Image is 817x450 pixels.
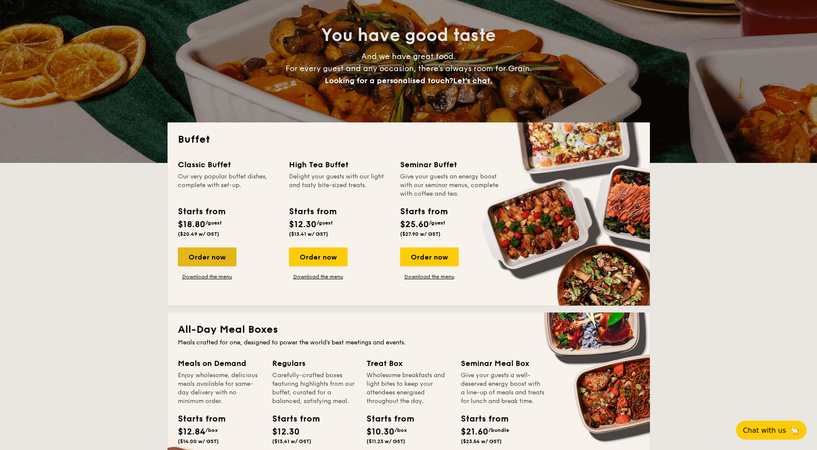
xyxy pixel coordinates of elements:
[289,172,390,198] div: Delight your guests with our light and tasty bite-sized treats.
[400,231,441,237] span: ($27.90 w/ GST)
[400,172,501,198] div: Give your guests an energy boost with our seminar menus, complete with coffee and tea.
[461,438,502,444] span: ($23.54 w/ GST)
[429,220,445,226] span: /guest
[178,371,262,406] div: Enjoy wholesome, delicious meals available for same-day delivery with no minimum order.
[400,273,459,280] a: Download the menu
[289,273,348,280] a: Download the menu
[400,205,447,218] div: Starts from
[367,412,405,425] div: Starts from
[272,438,311,444] span: ($13.41 w/ GST)
[178,273,236,280] a: Download the menu
[205,427,218,433] span: /box
[461,357,545,369] div: Seminar Meal Box
[461,427,488,437] span: $21.60
[178,133,640,147] h2: Buffet
[272,371,356,406] div: Carefully-crafted boxes featuring highlights from our buffet, curated for a balanced, satisfying ...
[178,205,225,218] div: Starts from
[205,220,222,226] span: /guest
[289,219,317,230] span: $12.30
[178,247,236,266] div: Order now
[289,231,328,237] span: ($13.41 w/ GST)
[178,338,640,347] div: Meals crafted for one, designed to power the world's best meetings and events.
[178,159,279,171] div: Classic Buffet
[178,357,262,369] div: Meals on Demand
[178,427,205,437] span: $12.84
[395,427,407,433] span: /box
[367,427,395,437] span: $10.30
[178,172,279,198] div: Our very popular buffet dishes, complete with set-up.
[289,247,348,266] div: Order now
[272,357,356,369] div: Regulars
[272,412,311,425] div: Starts from
[286,52,532,85] span: And we have great food. For every guest and any occasion, there’s always room for Grain.
[400,159,501,171] div: Seminar Buffet
[367,371,450,406] div: Wholesome breakfasts and light bites to keep your attendees energised throughout the day.
[743,426,786,434] span: Chat with us
[178,219,205,230] span: $18.80
[178,323,640,337] h2: All-Day Meal Boxes
[461,371,545,406] div: Give your guests a well-deserved energy boost with a line-up of meals and treats for lunch and br...
[367,438,405,444] span: ($11.23 w/ GST)
[488,427,509,433] span: /bundle
[289,159,390,171] div: High Tea Buffet
[461,412,500,425] div: Starts from
[789,425,800,435] span: 🦙
[736,421,807,440] button: Chat with us🦙
[367,357,450,369] div: Treat Box
[178,231,219,237] span: ($20.49 w/ GST)
[317,220,333,226] span: /guest
[289,205,336,218] div: Starts from
[321,25,496,46] span: You have good taste
[400,247,459,266] div: Order now
[178,412,217,425] div: Starts from
[272,427,300,437] span: $12.30
[178,438,219,444] span: ($14.00 w/ GST)
[400,219,429,230] span: $25.60
[325,76,453,85] span: Looking for a personalised touch?
[453,76,492,85] span: Let's chat.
